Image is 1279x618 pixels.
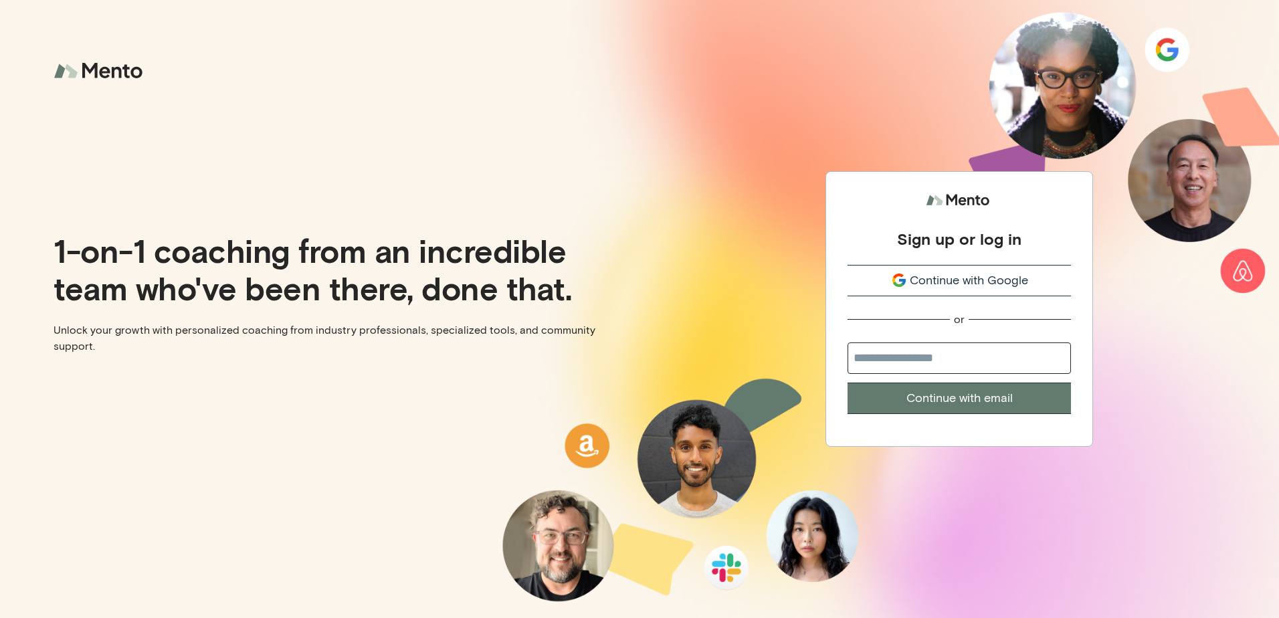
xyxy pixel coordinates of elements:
[54,322,629,354] p: Unlock your growth with personalized coaching from industry professionals, specialized tools, and...
[54,231,629,306] p: 1-on-1 coaching from an incredible team who've been there, done that.
[848,265,1071,296] button: Continue with Google
[910,272,1028,290] span: Continue with Google
[897,229,1021,249] div: Sign up or log in
[954,312,965,326] div: or
[54,54,147,89] img: logo
[848,383,1071,414] button: Continue with email
[926,188,993,213] img: logo.svg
